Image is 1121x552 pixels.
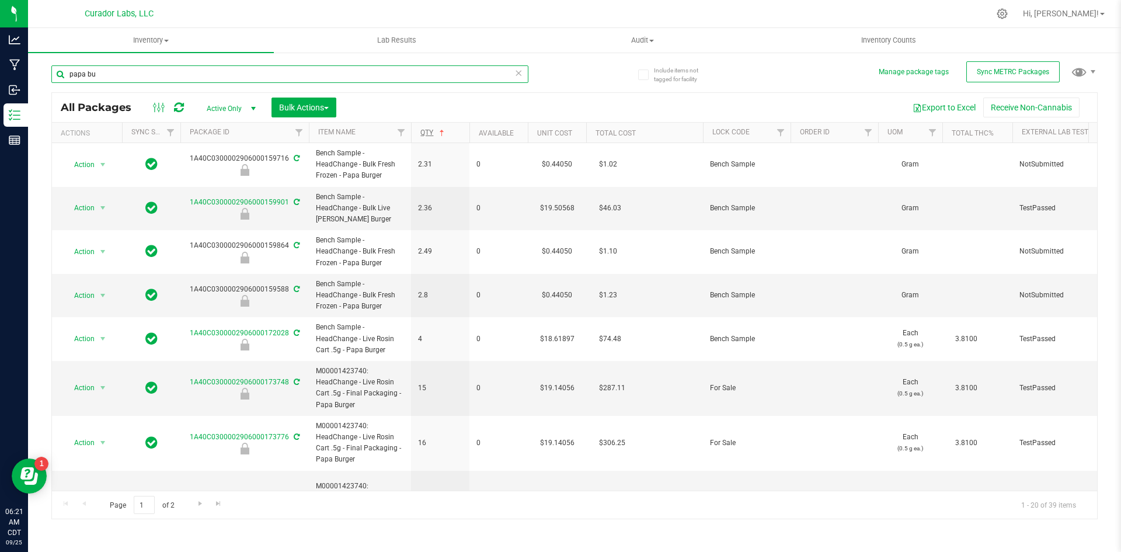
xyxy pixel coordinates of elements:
span: All Packages [61,101,143,114]
inline-svg: Analytics [9,34,20,46]
div: 1A40C0300002906000159588 [179,284,311,307]
a: Total Cost [596,129,636,137]
td: $19.14056 [528,361,586,416]
span: 3.8100 [949,331,983,348]
inline-svg: Inbound [9,84,20,96]
span: In Sync [145,156,158,172]
span: Bench Sample - HeadChange - Bulk Live [PERSON_NAME] Burger [316,192,404,225]
td: $0.44050 [528,274,586,318]
a: Audit [520,28,765,53]
span: In Sync [145,287,158,303]
span: Action [64,435,95,451]
a: Lab Results [274,28,520,53]
span: Each [885,328,935,350]
span: 2.49 [418,246,462,257]
span: Include items not tagged for facility [654,66,712,84]
span: Gram [885,203,935,214]
inline-svg: Manufacturing [9,59,20,71]
a: Inventory Counts [766,28,1012,53]
td: $19.14056 [528,471,586,537]
a: Available [479,129,514,137]
span: Sync from Compliance System [292,378,300,386]
span: $1.02 [593,156,623,173]
span: Audit [520,35,765,46]
span: 0 [476,203,521,214]
p: 09/25 [5,538,23,547]
span: select [96,157,110,173]
span: In Sync [145,200,158,216]
span: In Sync [145,380,158,396]
span: 0 [476,438,521,449]
button: Receive Non-Cannabis [983,98,1080,117]
span: Sync from Compliance System [292,198,300,206]
span: Inventory Counts [845,35,932,46]
span: Sync from Compliance System [292,285,300,293]
div: Bench Sample [179,208,311,220]
div: 1A40C0300002906000159864 [179,240,311,263]
span: 2.31 [418,159,462,170]
inline-svg: Reports [9,134,20,146]
a: Go to the next page [192,496,208,512]
div: Bench Sample [179,339,311,350]
a: Filter [923,123,942,143]
span: Action [64,200,95,216]
span: Bench Sample - HeadChange - Live Rosin Cart .5g - Papa Burger [316,322,404,356]
button: Bulk Actions [271,98,336,117]
a: 1A40C0300002906000159901 [190,198,289,206]
a: Package ID [190,128,229,136]
span: For Sale [710,383,784,394]
button: Export to Excel [905,98,983,117]
iframe: Resource center [12,459,47,494]
a: Item Name [318,128,356,136]
td: $19.50568 [528,187,586,231]
span: Bench Sample [710,159,784,170]
span: Sync from Compliance System [292,433,300,441]
span: $287.11 [593,380,631,397]
span: 0 [476,290,521,301]
span: Clear [514,65,523,81]
span: 4 [418,334,462,345]
a: Filter [392,123,411,143]
a: External Lab Test Result [1022,128,1113,136]
span: M00001423740: HeadChange - Live Rosin Cart .5g - Final Packaging - Papa Burger [316,481,404,526]
a: Sync Status [131,128,176,136]
span: Action [64,331,95,347]
span: Bench Sample - HeadChange - Bulk Fresh Frozen - Papa Burger [316,235,404,269]
span: Bench Sample - HeadChange - Bulk Fresh Frozen - Papa Burger [316,148,404,182]
td: $19.14056 [528,416,586,471]
a: Order Id [800,128,830,136]
a: Filter [290,123,309,143]
a: UOM [887,128,903,136]
span: In Sync [145,243,158,259]
span: Curador Labs, LLC [85,9,154,19]
td: $0.44050 [528,143,586,187]
span: Action [64,287,95,304]
a: 1A40C0300002906000172028 [190,329,289,337]
span: Bulk Actions [279,103,329,112]
span: 0 [476,159,521,170]
a: Unit Cost [537,129,572,137]
a: Inventory [28,28,274,53]
span: Inventory [28,35,274,46]
p: (0.5 g ea.) [885,388,935,399]
span: 3.8100 [949,435,983,452]
div: For Sale [179,388,311,400]
span: select [96,331,110,347]
td: $18.61897 [528,317,586,361]
a: Filter [161,123,180,143]
span: In Sync [145,435,158,451]
span: Sync from Compliance System [292,329,300,337]
span: Action [64,157,95,173]
span: Gram [885,290,935,301]
a: Filter [859,123,878,143]
span: 0 [476,383,521,394]
a: 1A40C0300002906000173748 [190,378,289,386]
span: select [96,287,110,304]
span: 16 [418,438,462,449]
inline-svg: Inventory [9,109,20,121]
span: $1.23 [593,287,623,304]
span: select [96,200,110,216]
span: Sync from Compliance System [292,241,300,249]
button: Manage package tags [879,67,949,77]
